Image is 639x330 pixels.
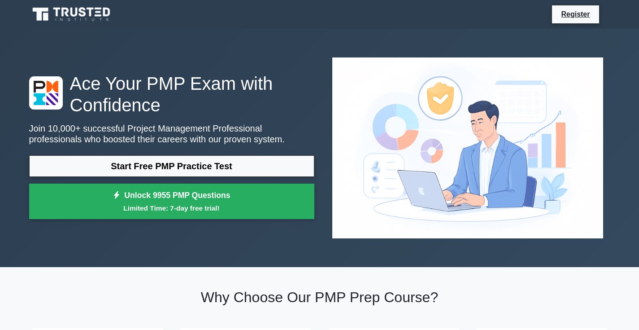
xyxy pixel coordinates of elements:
h2: Why Choose Our PMP Prep Course? [29,289,610,306]
small: Limited Time: 7-day free trial! [40,203,303,213]
h1: Ace Your PMP Exam with Confidence [29,73,314,116]
p: Join 10,000+ successful Project Management Professional professionals who boosted their careers w... [29,123,314,145]
a: Start Free PMP Practice Test [29,155,314,177]
a: Register [556,9,595,20]
img: Project Management Professional Preview [325,50,610,246]
a: Unlock 9955 PMP QuestionsLimited Time: 7-day free trial! [29,184,314,220]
